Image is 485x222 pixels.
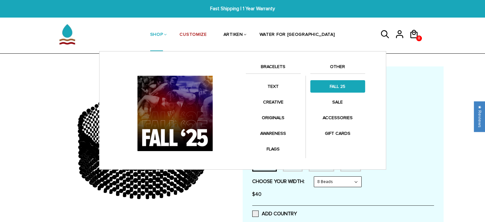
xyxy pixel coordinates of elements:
[149,5,335,12] span: Fast Shipping | 1 Year Warranty
[246,111,301,124] a: ORIGINALS
[310,127,365,140] a: GIFT CARDS
[180,19,207,51] a: CUSTOMIZE
[252,178,305,185] label: CHOOSE YOUR WIDTH:
[310,111,365,124] a: ACCESSORIES
[310,80,365,93] a: FALL 25
[310,96,365,108] a: SALE
[416,34,422,43] span: 0
[409,41,423,42] a: 0
[310,63,365,74] a: OTHER
[474,101,485,132] div: Click to open Judge.me floating reviews tab
[252,211,297,217] label: ADD COUNTRY
[150,19,163,51] a: SHOP
[246,127,301,140] a: AWARENESS
[246,96,301,108] a: CREATIVE
[246,63,301,74] a: BRACELETS
[246,143,301,155] a: FLAGS
[260,19,335,51] a: WATER FOR [GEOGRAPHIC_DATA]
[252,191,261,197] span: $40
[224,19,243,51] a: ARTIKEN
[246,80,301,93] a: TEXT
